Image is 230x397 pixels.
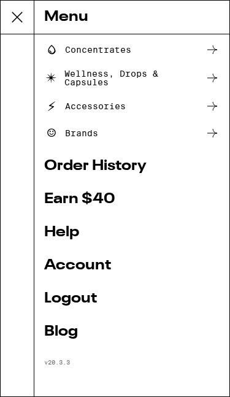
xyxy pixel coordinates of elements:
[44,159,220,174] a: Order History
[44,225,220,240] a: Help
[6,4,33,29] img: smile_yellow.png
[44,69,220,87] a: Wellness, Drops & Capsules
[44,42,220,57] a: Concentrates
[44,258,220,273] a: Account
[36,72,170,102] button: Redirect to URL
[44,291,220,306] a: Logout
[44,69,199,87] div: Wellness, Drops & Capsules
[44,99,220,114] a: Accessories
[36,51,207,78] div: Refer a friend with [PERSON_NAME]
[44,192,220,207] a: Earn $ 40
[44,358,70,366] span: v 20.3.3
[44,126,98,141] div: Brands
[44,325,220,339] a: Blog
[34,1,229,34] div: Menu
[44,42,131,57] div: Concentrates
[44,126,220,141] a: Brands
[33,29,199,51] div: Give $30, Get $40!
[44,99,126,114] div: Accessories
